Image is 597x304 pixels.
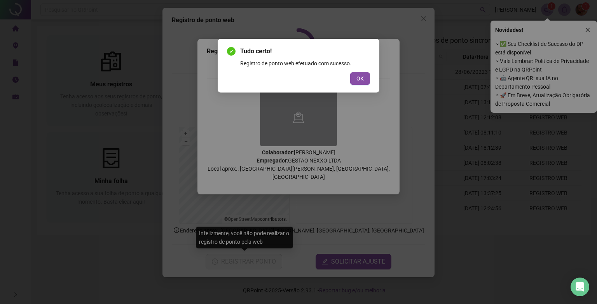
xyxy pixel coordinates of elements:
div: Open Intercom Messenger [571,278,589,296]
span: check-circle [227,47,236,56]
span: OK [356,74,364,83]
div: Registro de ponto web efetuado com sucesso. [240,59,370,68]
button: OK [350,72,370,85]
span: Tudo certo! [240,47,370,56]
